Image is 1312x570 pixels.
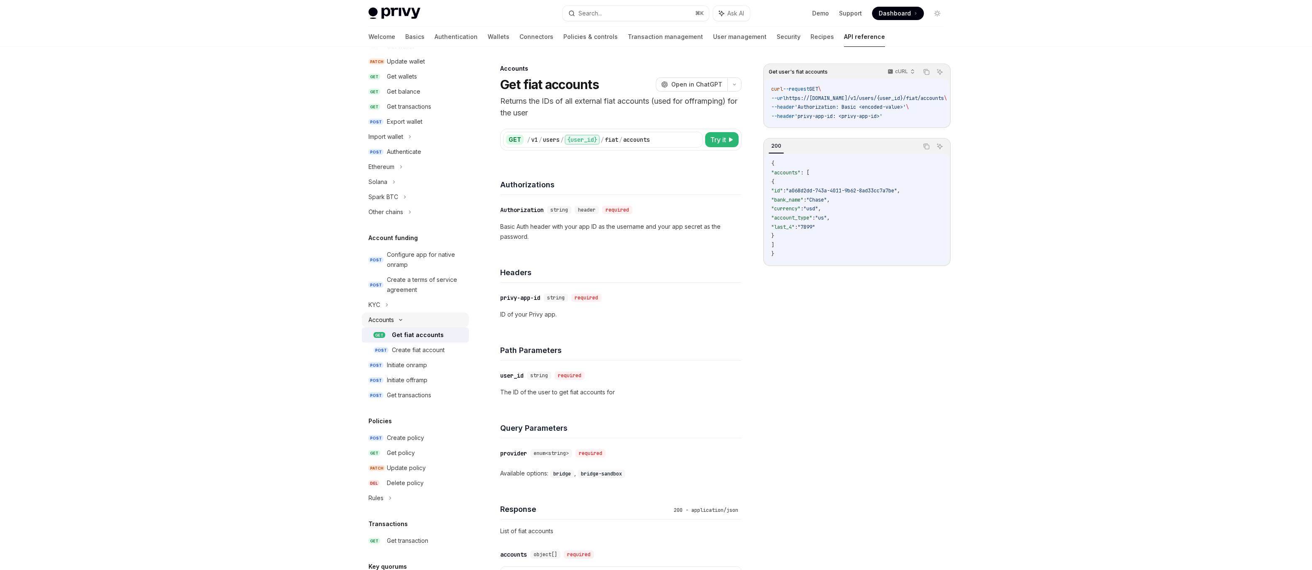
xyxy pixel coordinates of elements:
[368,192,398,202] div: Spark BTC
[368,74,380,80] span: GET
[564,550,594,559] div: required
[539,135,542,144] div: /
[368,362,384,368] span: POST
[800,205,803,212] span: :
[809,86,818,92] span: GET
[921,141,932,152] button: Copy the contents from the code block
[795,113,882,120] span: 'privy-app-id: <privy-app-id>'
[392,345,445,355] div: Create fiat account
[387,433,424,443] div: Create policy
[387,72,417,82] div: Get wallets
[565,135,600,145] div: {user_id}
[392,330,444,340] div: Get fiat accounts
[500,64,742,73] div: Accounts
[368,392,384,399] span: POST
[656,77,727,92] button: Open in ChatGPT
[500,449,527,458] div: provider
[944,95,947,102] span: \
[771,179,774,185] span: {
[368,8,420,19] img: light logo
[563,27,618,47] a: Policies & controls
[931,7,944,20] button: Toggle dark mode
[488,27,509,47] a: Wallets
[771,104,795,110] span: --header
[387,117,422,127] div: Export wallet
[500,345,742,356] h4: Path Parameters
[500,371,524,380] div: user_id
[839,9,862,18] a: Support
[519,27,553,47] a: Connectors
[368,177,387,187] div: Solana
[571,294,601,302] div: required
[368,300,380,310] div: KYC
[771,205,800,212] span: "currency"
[771,197,803,203] span: "bank_name"
[883,65,918,79] button: cURL
[811,27,834,47] a: Recipes
[550,207,568,213] span: string
[387,463,426,473] div: Update policy
[500,179,742,190] h4: Authorizations
[530,372,548,379] span: string
[771,187,783,194] span: "id"
[387,275,464,295] div: Create a terms of service agreement
[368,257,384,263] span: POST
[368,162,394,172] div: Ethereum
[777,27,800,47] a: Security
[671,80,722,89] span: Open in ChatGPT
[827,215,830,221] span: ,
[771,160,774,167] span: {
[550,470,574,478] code: bridge
[387,250,464,270] div: Configure app for native onramp
[387,448,415,458] div: Get policy
[771,86,783,92] span: curl
[800,169,809,176] span: : [
[713,27,767,47] a: User management
[771,250,774,257] span: }
[368,89,380,95] span: GET
[827,197,830,203] span: ,
[601,135,604,144] div: /
[934,141,945,152] button: Ask AI
[387,147,421,157] div: Authenticate
[500,387,742,397] p: The ID of the user to get fiat accounts for
[500,222,742,242] p: Basic Auth header with your app ID as the username and your app secret as the password.
[387,478,424,488] div: Delete policy
[534,450,569,457] span: enum<string>
[795,224,798,230] span: :
[812,215,815,221] span: :
[500,294,540,302] div: privy-app-id
[362,99,469,114] a: GETGet transactions
[771,233,774,239] span: }
[368,315,394,325] div: Accounts
[373,332,385,338] span: GET
[362,272,469,297] a: POSTCreate a terms of service agreement
[619,135,622,144] div: /
[575,449,606,458] div: required
[500,309,742,320] p: ID of your Privy app.
[783,86,809,92] span: --request
[368,480,379,486] span: DEL
[368,465,385,471] span: PATCH
[623,135,650,144] div: accounts
[806,197,827,203] span: "Chase"
[803,197,806,203] span: :
[362,445,469,460] a: GETGet policy
[500,422,742,434] h4: Query Parameters
[362,358,469,373] a: POSTInitiate onramp
[362,388,469,403] a: POSTGet transactions
[500,504,670,515] h4: Response
[550,468,578,478] div: ,
[387,375,427,385] div: Initiate offramp
[555,371,585,380] div: required
[879,9,911,18] span: Dashboard
[815,215,827,221] span: "us"
[713,6,750,21] button: Ask AI
[543,135,560,144] div: users
[368,149,384,155] span: POST
[368,104,380,110] span: GET
[897,187,900,194] span: ,
[368,119,384,125] span: POST
[602,206,632,214] div: required
[368,233,418,243] h5: Account funding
